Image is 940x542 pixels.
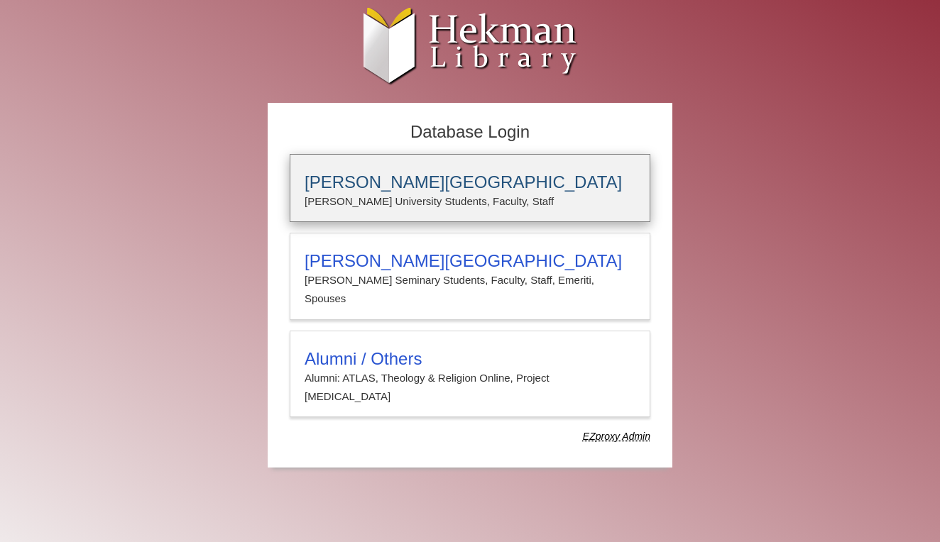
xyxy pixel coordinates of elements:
h3: [PERSON_NAME][GEOGRAPHIC_DATA] [305,251,635,271]
p: [PERSON_NAME] University Students, Faculty, Staff [305,192,635,211]
p: Alumni: ATLAS, Theology & Religion Online, Project [MEDICAL_DATA] [305,369,635,406]
summary: Alumni / OthersAlumni: ATLAS, Theology & Religion Online, Project [MEDICAL_DATA] [305,349,635,406]
h3: Alumni / Others [305,349,635,369]
a: [PERSON_NAME][GEOGRAPHIC_DATA][PERSON_NAME] University Students, Faculty, Staff [290,154,650,222]
a: [PERSON_NAME][GEOGRAPHIC_DATA][PERSON_NAME] Seminary Students, Faculty, Staff, Emeriti, Spouses [290,233,650,320]
h2: Database Login [283,118,657,147]
dfn: Use Alumni login [583,431,650,442]
p: [PERSON_NAME] Seminary Students, Faculty, Staff, Emeriti, Spouses [305,271,635,309]
h3: [PERSON_NAME][GEOGRAPHIC_DATA] [305,172,635,192]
